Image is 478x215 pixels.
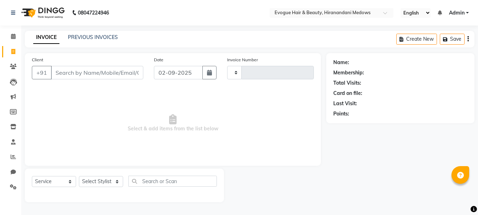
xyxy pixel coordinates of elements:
button: +91 [32,66,52,79]
iframe: chat widget [448,187,471,208]
label: Client [32,57,43,63]
button: Create New [396,34,437,45]
div: Card on file: [333,90,362,97]
input: Search by Name/Mobile/Email/Code [51,66,143,79]
button: Save [440,34,465,45]
span: Select & add items from the list below [32,88,314,159]
div: Points: [333,110,349,118]
input: Search or Scan [128,176,217,187]
div: Last Visit: [333,100,357,107]
span: Admin [449,9,465,17]
b: 08047224946 [78,3,109,23]
div: Membership: [333,69,364,77]
div: Total Visits: [333,79,361,87]
div: Name: [333,59,349,66]
label: Date [154,57,163,63]
label: Invoice Number [227,57,258,63]
a: PREVIOUS INVOICES [68,34,118,40]
img: logo [18,3,67,23]
a: INVOICE [33,31,59,44]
